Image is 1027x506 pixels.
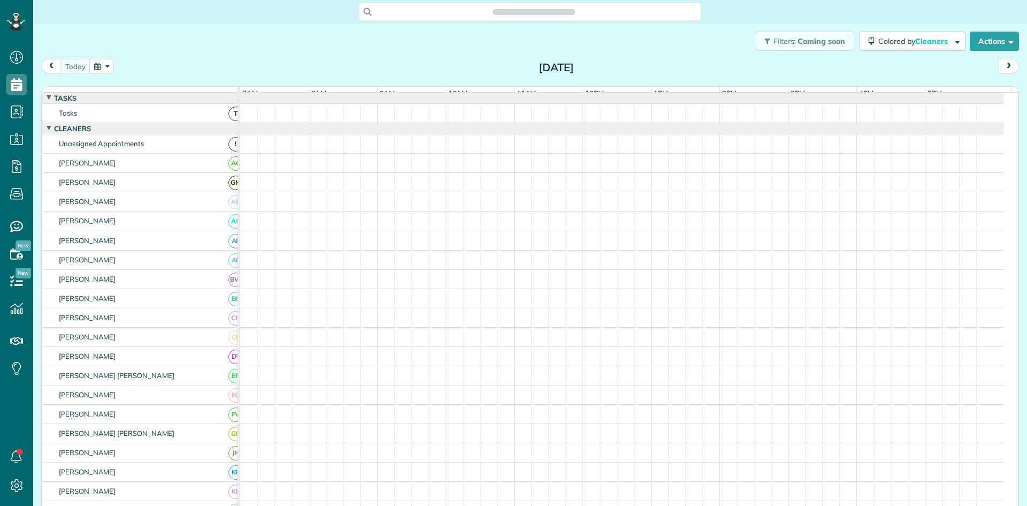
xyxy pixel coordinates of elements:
[57,255,118,264] span: [PERSON_NAME]
[652,89,670,97] span: 1pm
[57,313,118,322] span: [PERSON_NAME]
[925,89,944,97] span: 5pm
[878,36,952,46] span: Colored by
[970,32,1019,51] button: Actions
[57,139,146,148] span: Unassigned Appointments
[228,311,243,326] span: CH
[773,36,796,46] span: Filters:
[52,124,93,133] span: Cleaners
[57,448,118,457] span: [PERSON_NAME]
[57,236,118,245] span: [PERSON_NAME]
[57,275,118,283] span: [PERSON_NAME]
[228,330,243,345] span: CL
[228,427,243,441] span: GG
[503,6,564,17] span: Search ZenMaid…
[583,89,606,97] span: 12pm
[228,388,243,403] span: EG
[228,485,243,499] span: KR
[228,407,243,422] span: FV
[228,253,243,268] span: AF
[489,62,623,73] h2: [DATE]
[57,410,118,418] span: [PERSON_NAME]
[57,178,118,186] span: [PERSON_NAME]
[228,369,243,383] span: EP
[57,294,118,303] span: [PERSON_NAME]
[228,107,243,121] span: T
[240,89,260,97] span: 7am
[16,268,31,278] span: New
[228,137,243,152] span: !
[515,89,539,97] span: 11am
[228,234,243,248] span: AF
[60,59,90,73] button: today
[57,109,79,117] span: Tasks
[798,36,846,46] span: Coming soon
[57,371,177,380] span: [PERSON_NAME] [PERSON_NAME]
[57,352,118,360] span: [PERSON_NAME]
[228,156,243,171] span: AC
[228,273,243,287] span: BW
[860,32,965,51] button: Colored byCleaners
[446,89,470,97] span: 10am
[16,240,31,251] span: New
[57,429,177,437] span: [PERSON_NAME] [PERSON_NAME]
[378,89,397,97] span: 9am
[999,59,1019,73] button: next
[228,465,243,480] span: KR
[228,214,243,229] span: AC
[57,216,118,225] span: [PERSON_NAME]
[41,59,62,73] button: prev
[857,89,876,97] span: 4pm
[720,89,739,97] span: 2pm
[57,390,118,399] span: [PERSON_NAME]
[228,350,243,364] span: DT
[57,487,118,495] span: [PERSON_NAME]
[228,292,243,306] span: BC
[57,333,118,341] span: [PERSON_NAME]
[228,446,243,460] span: JH
[228,176,243,190] span: GM
[57,467,118,476] span: [PERSON_NAME]
[309,89,329,97] span: 8am
[57,197,118,206] span: [PERSON_NAME]
[788,89,807,97] span: 3pm
[57,158,118,167] span: [PERSON_NAME]
[228,195,243,209] span: AB
[915,36,949,46] span: Cleaners
[52,94,79,102] span: Tasks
